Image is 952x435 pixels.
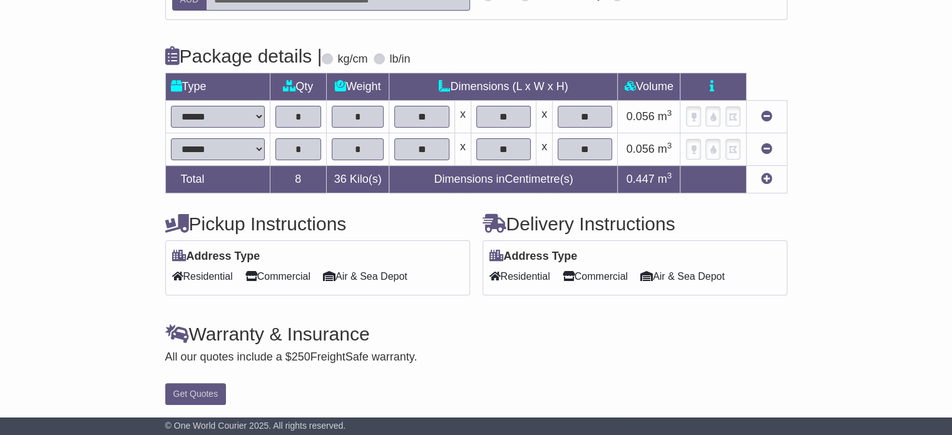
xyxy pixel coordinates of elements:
[172,267,233,286] span: Residential
[454,101,471,133] td: x
[658,143,672,155] span: m
[389,73,618,101] td: Dimensions (L x W x H)
[245,267,310,286] span: Commercial
[326,166,389,193] td: Kilo(s)
[326,73,389,101] td: Weight
[563,267,628,286] span: Commercial
[627,110,655,123] span: 0.056
[489,250,578,264] label: Address Type
[389,53,410,66] label: lb/in
[165,421,346,431] span: © One World Courier 2025. All rights reserved.
[165,46,322,66] h4: Package details |
[667,171,672,180] sup: 3
[536,133,553,166] td: x
[334,173,347,185] span: 36
[761,143,772,155] a: Remove this item
[454,133,471,166] td: x
[761,110,772,123] a: Remove this item
[761,173,772,185] a: Add new item
[489,267,550,286] span: Residential
[536,101,553,133] td: x
[618,73,680,101] td: Volume
[165,73,270,101] td: Type
[270,166,326,193] td: 8
[172,250,260,264] label: Address Type
[667,141,672,150] sup: 3
[337,53,367,66] label: kg/cm
[627,143,655,155] span: 0.056
[165,324,787,344] h4: Warranty & Insurance
[292,351,310,363] span: 250
[640,267,725,286] span: Air & Sea Depot
[270,73,326,101] td: Qty
[165,213,470,234] h4: Pickup Instructions
[667,108,672,118] sup: 3
[483,213,787,234] h4: Delivery Instructions
[165,166,270,193] td: Total
[658,173,672,185] span: m
[627,173,655,185] span: 0.447
[658,110,672,123] span: m
[323,267,407,286] span: Air & Sea Depot
[165,351,787,364] div: All our quotes include a $ FreightSafe warranty.
[165,383,227,405] button: Get Quotes
[389,166,618,193] td: Dimensions in Centimetre(s)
